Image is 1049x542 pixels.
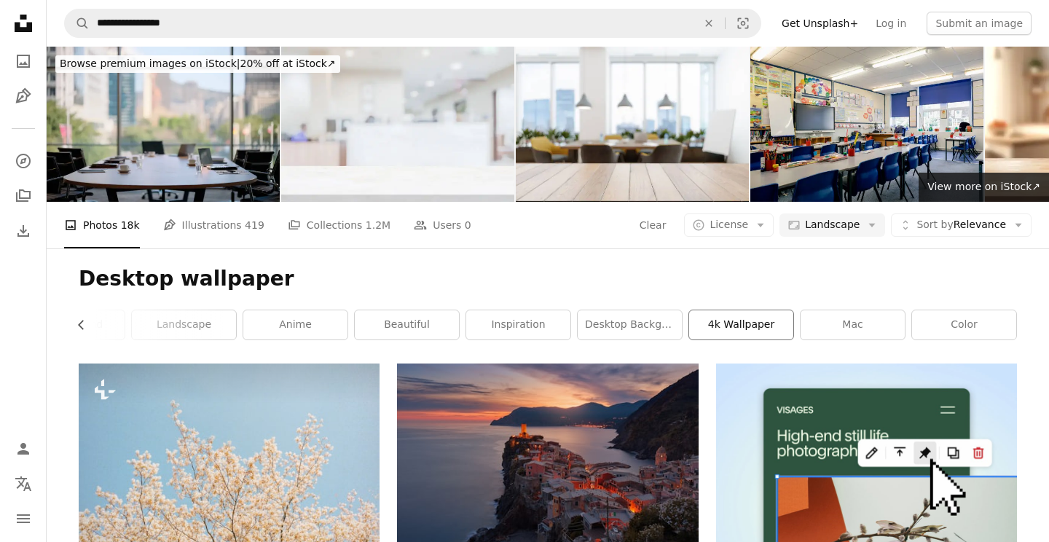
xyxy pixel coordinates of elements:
[79,266,1017,292] h1: Desktop wallpaper
[366,217,390,233] span: 1.2M
[60,58,336,69] span: 20% off at iStock ↗
[919,173,1049,202] a: View more on iStock↗
[60,58,240,69] span: Browse premium images on iStock |
[689,310,793,339] a: 4k wallpaper
[927,181,1040,192] span: View more on iStock ↗
[726,9,761,37] button: Visual search
[912,310,1016,339] a: color
[65,9,90,37] button: Search Unsplash
[693,9,725,37] button: Clear
[355,310,459,339] a: beautiful
[163,202,264,248] a: Illustrations 419
[79,457,380,470] a: a tree with white flowers against a blue sky
[773,12,867,35] a: Get Unsplash+
[465,217,471,233] span: 0
[9,47,38,76] a: Photos
[132,310,236,339] a: landscape
[639,213,667,237] button: Clear
[750,47,983,202] img: Empty Classroom
[414,202,471,248] a: Users 0
[281,47,514,202] img: Marble table top with blur hospital clinic medical interior background
[916,218,1006,232] span: Relevance
[9,181,38,211] a: Collections
[466,310,570,339] a: inspiration
[927,12,1032,35] button: Submit an image
[9,469,38,498] button: Language
[867,12,915,35] a: Log in
[288,202,390,248] a: Collections 1.2M
[805,218,860,232] span: Landscape
[79,310,95,339] button: scroll list to the left
[801,310,905,339] a: mac
[779,213,885,237] button: Landscape
[245,217,264,233] span: 419
[9,216,38,246] a: Download History
[47,47,349,82] a: Browse premium images on iStock|20% off at iStock↗
[516,47,749,202] img: Wood Empty Surface And Abstract Blur Meeting Room With Conference Table, Yellow Chairs And Plants.
[684,213,774,237] button: License
[397,457,698,470] a: aerial view of village on mountain cliff during orange sunset
[9,9,38,41] a: Home — Unsplash
[9,434,38,463] a: Log in / Sign up
[916,219,953,230] span: Sort by
[9,146,38,176] a: Explore
[9,504,38,533] button: Menu
[710,219,748,230] span: License
[578,310,682,339] a: desktop background
[47,47,280,202] img: Chairs, table and technology in empty boardroom of corporate office for meeting with window view....
[9,82,38,111] a: Illustrations
[64,9,761,38] form: Find visuals sitewide
[891,213,1032,237] button: Sort byRelevance
[243,310,347,339] a: anime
